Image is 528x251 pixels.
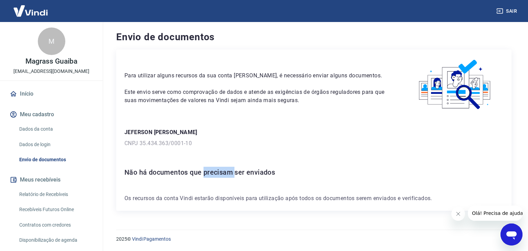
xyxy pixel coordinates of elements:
[124,139,503,148] p: CNPJ 35.434.363/0001-10
[116,236,511,243] p: 2025 ©
[25,58,77,65] p: Magrass Guaiba
[16,138,95,152] a: Dados de login
[16,203,95,217] a: Recebíveis Futuros Online
[468,206,522,221] iframe: Mensagem da empresa
[124,194,503,203] p: Os recursos da conta Vindi estarão disponíveis para utilização após todos os documentos serem env...
[8,0,53,21] img: Vindi
[13,68,89,75] p: [EMAIL_ADDRESS][DOMAIN_NAME]
[38,28,65,55] div: M
[8,86,95,101] a: Início
[8,107,95,122] button: Meu cadastro
[407,58,503,112] img: waiting_documents.41d9841a9773e5fdf392cede4d13b617.svg
[4,5,58,10] span: Olá! Precisa de ajuda?
[124,72,391,80] p: Para utilizar alguns recursos da sua conta [PERSON_NAME], é necessário enviar alguns documentos.
[500,223,522,245] iframe: Botão para abrir a janela de mensagens
[495,5,520,18] button: Sair
[124,128,503,137] p: JEFERSON [PERSON_NAME]
[16,218,95,232] a: Contratos com credores
[16,153,95,167] a: Envio de documentos
[16,233,95,247] a: Disponibilização de agenda
[132,236,171,242] a: Vindi Pagamentos
[124,88,391,105] p: Este envio serve como comprovação de dados e atende as exigências de órgãos reguladores para que ...
[116,30,511,44] h4: Envio de documentos
[16,122,95,136] a: Dados da conta
[451,207,465,221] iframe: Fechar mensagem
[8,172,95,187] button: Meus recebíveis
[124,167,503,178] h6: Não há documentos que precisam ser enviados
[16,187,95,201] a: Relatório de Recebíveis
